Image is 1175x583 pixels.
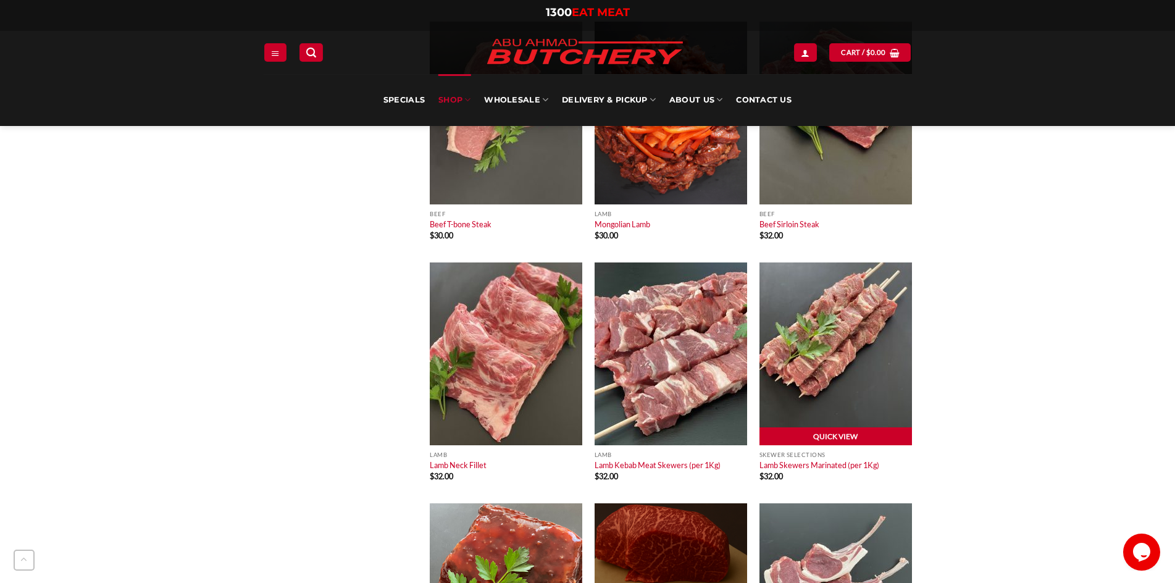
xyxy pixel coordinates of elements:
[669,74,722,126] a: About Us
[562,74,656,126] a: Delivery & Pickup
[595,219,650,229] a: Mongolian Lamb
[430,262,582,445] img: Lamb Neck Fillet
[546,6,630,19] a: 1300EAT MEAT
[759,471,764,481] span: $
[546,6,572,19] span: 1300
[759,211,912,217] p: Beef
[794,43,816,61] a: Login
[759,230,783,240] bdi: 32.00
[736,74,792,126] a: Contact Us
[595,230,599,240] span: $
[430,471,453,481] bdi: 32.00
[299,43,323,61] a: Search
[430,471,434,481] span: $
[477,31,693,74] img: Abu Ahmad Butchery
[841,47,885,58] span: Cart /
[14,550,35,571] button: Go to top
[759,451,912,458] p: Skewer Selections
[430,460,487,470] a: Lamb Neck Fillet
[759,427,912,446] a: Quick View
[595,460,721,470] a: Lamb Kebab Meat Skewers (per 1Kg)
[866,48,886,56] bdi: 0.00
[595,471,618,481] bdi: 32.00
[595,211,747,217] p: Lamb
[430,211,582,217] p: Beef
[829,43,911,61] a: View cart
[595,230,618,240] bdi: 30.00
[430,451,582,458] p: Lamb
[264,43,286,61] a: Menu
[430,219,491,229] a: Beef T-bone Steak
[759,471,783,481] bdi: 32.00
[484,74,548,126] a: Wholesale
[595,471,599,481] span: $
[1123,534,1163,571] iframe: chat widget
[759,460,879,470] a: Lamb Skewers Marinated (per 1Kg)
[430,230,434,240] span: $
[759,230,764,240] span: $
[595,451,747,458] p: Lamb
[383,74,425,126] a: Specials
[759,219,819,229] a: Beef Sirloin Steak
[866,47,871,58] span: $
[759,262,912,445] img: Lamb-Skewers-Marinated
[572,6,630,19] span: EAT MEAT
[595,262,747,445] img: Lamb-Kebab-Meat-Skewers (per 1Kg)
[438,74,470,126] a: SHOP
[430,230,453,240] bdi: 30.00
